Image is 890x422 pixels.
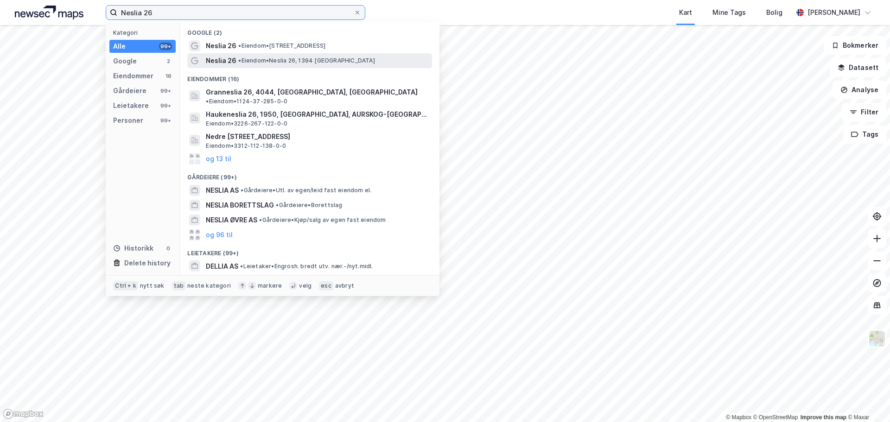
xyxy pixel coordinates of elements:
div: tab [172,281,186,290]
img: Z [868,330,886,347]
div: Ctrl + k [113,281,138,290]
div: 0 [165,245,172,252]
span: • [240,263,243,270]
span: • [238,42,241,49]
span: NESLIA AS [206,185,239,196]
div: Alle [113,41,126,52]
button: Bokmerker [824,36,886,55]
button: Filter [842,103,886,121]
button: Datasett [830,58,886,77]
div: Bolig [766,7,782,18]
input: Søk på adresse, matrikkel, gårdeiere, leietakere eller personer [117,6,354,19]
span: • [238,57,241,64]
div: Personer [113,115,143,126]
span: Gårdeiere • Utl. av egen/leid fast eiendom el. [241,187,371,194]
span: • [259,216,262,223]
a: Mapbox homepage [3,409,44,419]
div: 99+ [159,102,172,109]
div: Mine Tags [712,7,746,18]
span: Granneslia 26, 4044, [GEOGRAPHIC_DATA], [GEOGRAPHIC_DATA] [206,87,418,98]
a: OpenStreetMap [753,414,798,421]
div: Gårdeiere [113,85,146,96]
div: Delete history [124,258,171,269]
a: Improve this map [801,414,846,421]
div: Leietakere (99+) [180,242,439,259]
span: Eiendom • 3226-267-122-0-0 [206,120,287,127]
span: Haukeneslia 26, 1950, [GEOGRAPHIC_DATA], AURSKOG-[GEOGRAPHIC_DATA] [206,109,428,120]
div: Gårdeiere (99+) [180,166,439,183]
span: Eiendom • Neslia 26, 1394 [GEOGRAPHIC_DATA] [238,57,375,64]
div: esc [319,281,333,290]
span: Neslia 26 [206,55,236,66]
span: NESLIA BORETTSLAG [206,200,274,211]
img: logo.a4113a55bc3d86da70a041830d287a7e.svg [15,6,83,19]
iframe: Chat Widget [844,378,890,422]
span: NESLIA ØVRE AS [206,214,257,226]
div: 2 [165,57,172,65]
span: Neslia 26 [206,40,236,51]
div: nytt søk [140,282,165,290]
div: velg [299,282,311,290]
span: • [206,98,209,105]
span: Nedre [STREET_ADDRESS] [206,131,428,142]
div: Google (2) [180,22,439,38]
span: Gårdeiere • Borettslag [276,202,342,209]
button: Analyse [833,81,886,99]
span: Eiendom • 1124-37-285-0-0 [206,98,287,105]
div: Eiendommer [113,70,153,82]
span: Eiendom • 3312-112-138-0-0 [206,142,286,150]
a: Mapbox [726,414,751,421]
div: Historikk [113,243,153,254]
div: avbryt [335,282,354,290]
div: Kart [679,7,692,18]
div: neste kategori [187,282,231,290]
div: 99+ [159,87,172,94]
div: Eiendommer (16) [180,68,439,85]
span: DELLIA AS [206,261,238,272]
div: Kontrollprogram for chat [844,378,890,422]
div: [PERSON_NAME] [807,7,860,18]
span: Gårdeiere • Kjøp/salg av egen fast eiendom [259,216,386,224]
span: • [241,187,243,194]
div: 16 [165,72,172,80]
div: Kategori [113,29,176,36]
span: Eiendom • [STREET_ADDRESS] [238,42,325,50]
button: Tags [843,125,886,144]
div: 99+ [159,117,172,124]
span: • [276,202,279,208]
div: Leietakere [113,100,149,111]
div: markere [258,282,282,290]
div: Google [113,56,137,67]
div: 99+ [159,43,172,50]
button: og 13 til [206,153,231,164]
button: og 96 til [206,229,233,240]
span: Leietaker • Engrosh. bredt utv. nær.-/nyt.midl. [240,263,373,270]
